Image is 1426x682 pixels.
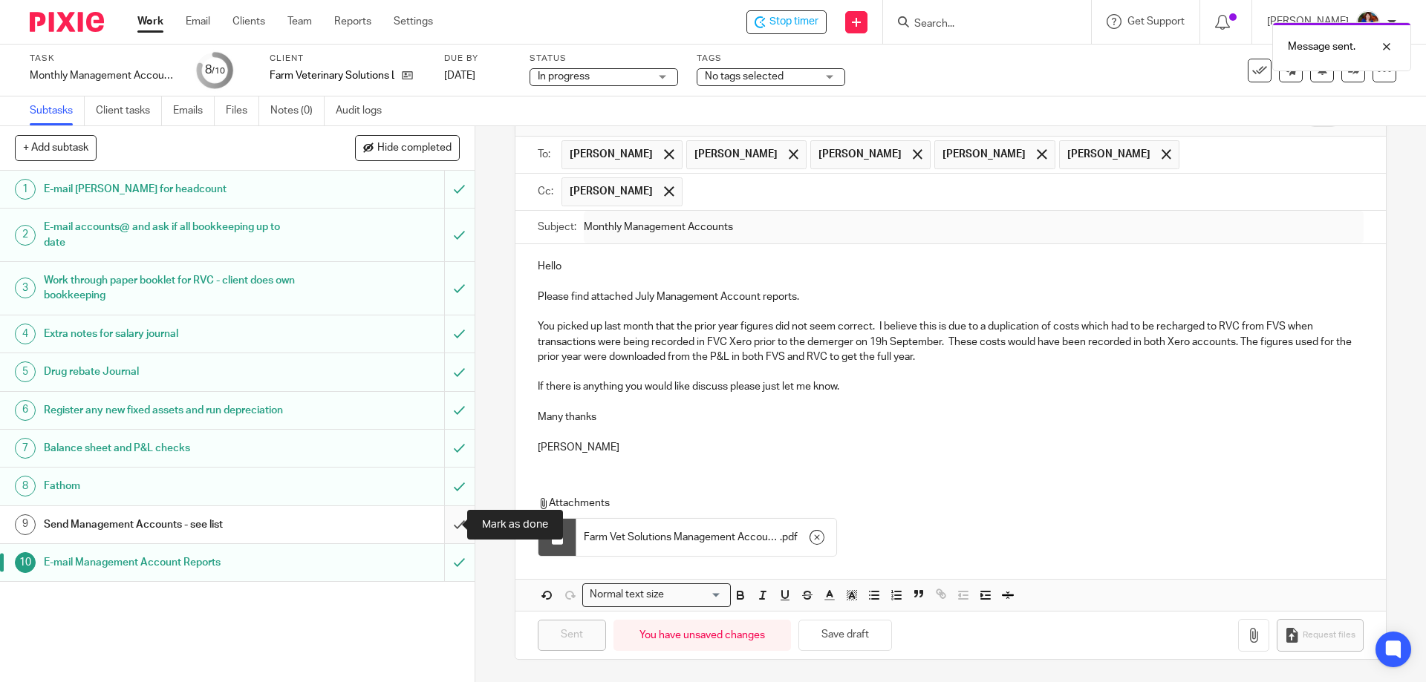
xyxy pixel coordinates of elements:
[818,147,902,162] span: [PERSON_NAME]
[570,184,653,199] span: [PERSON_NAME]
[694,147,778,162] span: [PERSON_NAME]
[538,71,590,82] span: In progress
[15,438,36,459] div: 7
[538,379,1363,394] p: If there is anything you would like discuss please just let me know.
[538,410,1363,424] p: Many thanks
[377,142,452,154] span: Hide completed
[705,71,784,82] span: No tags selected
[44,514,301,536] h1: Send Management Accounts - see list
[538,289,1363,304] p: Please find attached July Management Account reports.
[576,519,836,556] div: .
[613,620,791,652] div: You have unsaved changes
[15,361,36,382] div: 5
[538,319,1363,364] p: You picked up last month that the prior year figures did not seem correct. I believe this is due ...
[1067,147,1150,162] span: [PERSON_NAME]
[570,147,653,162] span: [PERSON_NAME]
[44,399,301,422] h1: Register any new fixed assets and run depreciation
[270,96,325,125] a: Notes (0)
[15,476,36,496] div: 8
[334,14,371,29] a: Reports
[212,67,225,75] small: /10
[586,587,667,603] span: Normal text size
[44,269,301,307] h1: Work through paper booklet for RVC - client does own bookkeeping
[173,96,215,125] a: Emails
[30,68,178,83] div: Monthly Management Accounts - Farm Vets
[30,12,104,32] img: Pixie
[186,14,210,29] a: Email
[746,10,827,34] div: Farm Veterinary Solutions Ltd - Monthly Management Accounts - Farm Vets
[44,551,301,574] h1: E-mail Management Account Reports
[530,53,678,65] label: Status
[15,179,36,200] div: 1
[1288,39,1355,54] p: Message sent.
[538,440,1363,455] p: [PERSON_NAME]
[137,14,163,29] a: Work
[232,14,265,29] a: Clients
[782,530,798,545] span: pdf
[96,96,162,125] a: Client tasks
[270,68,394,83] p: Farm Veterinary Solutions Ltd
[444,71,475,81] span: [DATE]
[538,184,554,199] label: Cc:
[30,53,178,65] label: Task
[44,475,301,497] h1: Fathom
[44,216,301,254] h1: E-mail accounts@ and ask if all bookkeeping up to date
[226,96,259,125] a: Files
[44,437,301,459] h1: Balance sheet and P&L checks
[697,53,845,65] label: Tags
[44,178,301,200] h1: E-mail [PERSON_NAME] for headcount
[668,587,722,603] input: Search for option
[205,62,225,79] div: 8
[15,278,36,298] div: 3
[15,552,36,573] div: 10
[394,14,433,29] a: Settings
[798,620,892,652] button: Save draft
[942,147,1026,162] span: [PERSON_NAME]
[270,53,426,65] label: Client
[584,530,780,545] span: Farm Vet Solutions Management Accounts - Farm Veterinary Solutions Limited ([DATE])
[30,96,85,125] a: Subtasks
[15,324,36,344] div: 4
[538,259,1363,274] p: Hello
[1303,629,1355,641] span: Request files
[444,53,511,65] label: Due by
[15,400,36,421] div: 6
[15,514,36,535] div: 9
[15,135,97,160] button: + Add subtask
[15,225,36,246] div: 2
[538,147,554,162] label: To:
[538,496,1335,511] p: Attachments
[1277,619,1363,652] button: Request files
[582,583,731,606] div: Search for option
[355,135,460,160] button: Hide completed
[336,96,393,125] a: Audit logs
[538,620,606,652] input: Sent
[538,220,576,235] label: Subject:
[44,323,301,345] h1: Extra notes for salary journal
[44,361,301,383] h1: Drug rebate Journal
[1356,10,1380,34] img: Nicole.jpeg
[287,14,312,29] a: Team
